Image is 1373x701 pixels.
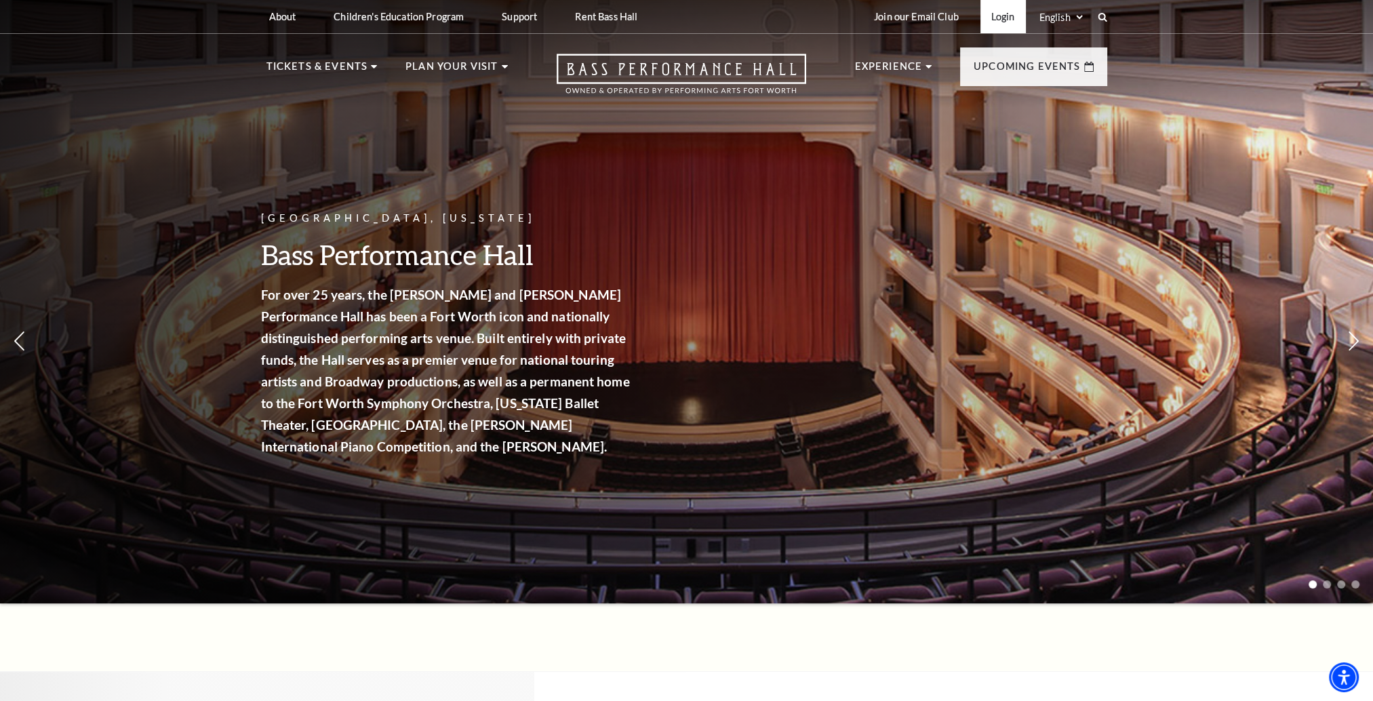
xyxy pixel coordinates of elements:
div: Accessibility Menu [1329,662,1359,692]
p: Tickets & Events [266,58,368,83]
p: Experience [855,58,923,83]
p: Support [502,11,537,22]
select: Select: [1037,11,1085,24]
p: Plan Your Visit [405,58,498,83]
strong: For over 25 years, the [PERSON_NAME] and [PERSON_NAME] Performance Hall has been a Fort Worth ico... [261,287,630,454]
p: Children's Education Program [334,11,464,22]
p: About [269,11,296,22]
p: Rent Bass Hall [575,11,637,22]
p: [GEOGRAPHIC_DATA], [US_STATE] [261,210,634,227]
h3: Bass Performance Hall [261,237,634,272]
p: Upcoming Events [974,58,1081,83]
